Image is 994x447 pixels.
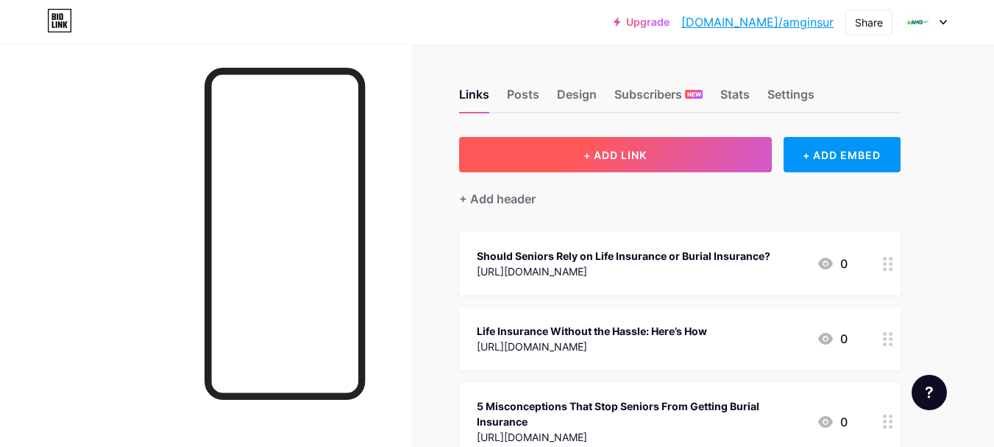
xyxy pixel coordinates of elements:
[477,429,805,445] div: [URL][DOMAIN_NAME]
[507,85,539,112] div: Posts
[767,85,814,112] div: Settings
[817,330,848,348] div: 0
[477,248,770,264] div: Should Seniors Rely on Life Insurance or Burial Insurance?
[477,323,707,339] div: Life Insurance Without the Hassle: Here’s How
[904,8,931,36] img: AMG Insurance Group
[784,137,901,172] div: + ADD EMBED
[459,137,772,172] button: + ADD LINK
[557,85,597,112] div: Design
[855,15,883,30] div: Share
[459,85,489,112] div: Links
[477,398,805,429] div: 5 Misconceptions That Stop Seniors From Getting Burial Insurance
[720,85,750,112] div: Stats
[477,339,707,354] div: [URL][DOMAIN_NAME]
[614,85,703,112] div: Subscribers
[614,16,670,28] a: Upgrade
[687,90,701,99] span: NEW
[681,13,834,31] a: [DOMAIN_NAME]/amginsur
[817,413,848,431] div: 0
[583,149,647,161] span: + ADD LINK
[477,264,770,279] div: [URL][DOMAIN_NAME]
[817,255,848,272] div: 0
[459,190,536,208] div: + Add header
